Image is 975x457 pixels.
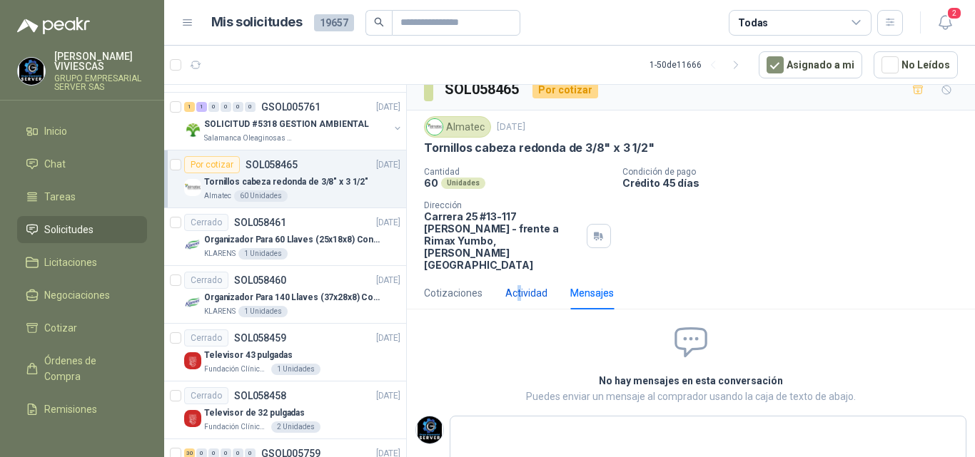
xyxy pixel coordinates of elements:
div: 0 [233,102,243,112]
img: Company Logo [184,352,201,369]
p: Fundación Clínica Shaio [204,421,268,433]
p: Crédito 45 días [622,177,969,189]
a: Órdenes de Compra [17,347,147,390]
div: 1 - 50 de 11666 [650,53,747,76]
div: Cerrado [184,272,228,289]
p: SOL058458 [234,391,286,401]
div: 60 Unidades [234,190,288,202]
h3: SOL058465 [445,78,521,101]
p: Puedes enviar un mensaje al comprador usando la caja de texto de abajo. [428,389,954,404]
span: Negociaciones [44,287,110,303]
p: Salamanca Oleaginosas SAS [204,133,294,144]
h2: No hay mensajes en esta conversación [428,373,954,389]
div: Actividad [505,285,547,301]
p: Organizador Para 60 Llaves (25x18x8) Con Cerradura [204,233,382,247]
a: CerradoSOL058461[DATE] Company LogoOrganizador Para 60 Llaves (25x18x8) Con CerraduraKLARENS1 Uni... [164,208,406,266]
a: Por cotizarSOL058465[DATE] Company LogoTornillos cabeza redonda de 3/8" x 3 1/2"Almatec60 Unidades [164,150,406,208]
span: Tareas [44,189,76,205]
p: Almatec [204,190,231,202]
img: Company Logo [184,410,201,427]
p: Organizador Para 140 Llaves (37x28x8) Con Cerradura [204,291,382,304]
p: [DATE] [376,158,400,172]
div: Unidades [441,178,485,189]
div: 0 [208,102,219,112]
button: 2 [932,10,958,36]
a: CerradoSOL058458[DATE] Company LogoTelevisor de 32 pulgadasFundación Clínica Shaio2 Unidades [164,381,406,439]
div: 1 Unidades [238,306,288,317]
p: Tornillos cabeza redonda de 3/8" x 3 1/2" [204,175,368,189]
p: SOLICITUD #5318 GESTION AMBIENTAL [204,118,369,131]
button: No Leídos [874,51,958,78]
a: Chat [17,150,147,178]
span: Remisiones [44,401,97,417]
div: Cerrado [184,329,228,346]
div: Cerrado [184,387,228,404]
a: CerradoSOL058460[DATE] Company LogoOrganizador Para 140 Llaves (37x28x8) Con CerraduraKLARENS1 Un... [164,266,406,324]
p: [DATE] [376,274,400,287]
div: 0 [245,102,256,112]
p: GRUPO EMPRESARIAL SERVER SAS [54,74,147,91]
a: Licitaciones [17,249,147,276]
p: [DATE] [497,120,525,134]
img: Company Logo [18,58,45,85]
p: Cantidad [424,167,611,177]
p: GSOL005761 [261,102,320,112]
img: Company Logo [184,121,201,138]
p: SOL058465 [246,160,298,170]
p: Televisor de 32 pulgadas [204,406,305,420]
div: Cerrado [184,214,228,231]
p: SOL058459 [234,333,286,343]
a: Solicitudes [17,216,147,243]
img: Company Logo [416,416,443,443]
p: KLARENS [204,248,236,260]
div: 1 Unidades [238,248,288,260]
div: Almatec [424,116,491,138]
p: Dirección [424,200,581,210]
span: Licitaciones [44,255,97,270]
p: SOL058461 [234,217,286,227]
div: Todas [738,15,768,31]
span: 19657 [314,14,354,31]
img: Company Logo [427,119,443,135]
p: Tornillos cabeza redonda de 3/8" x 3 1/2" [424,140,655,155]
p: Fundación Clínica Shaio [204,364,268,375]
a: Inicio [17,118,147,145]
p: [PERSON_NAME] VIVIESCAS [54,51,147,71]
span: Chat [44,156,66,172]
p: Carrera 25 #13-117 [PERSON_NAME] - frente a Rimax Yumbo , [PERSON_NAME][GEOGRAPHIC_DATA] [424,210,581,271]
a: 1 1 0 0 0 0 GSOL005761[DATE] Company LogoSOLICITUD #5318 GESTION AMBIENTALSalamanca Oleaginosas SAS [184,98,403,144]
div: Cotizaciones [424,285,483,301]
a: Negociaciones [17,282,147,309]
p: [DATE] [376,332,400,345]
p: [DATE] [376,216,400,230]
p: Condición de pago [622,167,969,177]
img: Company Logo [184,179,201,196]
p: SOL058460 [234,275,286,285]
div: Por cotizar [532,81,598,98]
a: Tareas [17,183,147,210]
a: CerradoSOL058459[DATE] Company LogoTelevisor 43 pulgadasFundación Clínica Shaio1 Unidades [164,324,406,381]
p: [DATE] [376,101,400,114]
span: 2 [946,6,962,20]
span: Solicitudes [44,222,94,237]
a: Remisiones [17,396,147,423]
h1: Mis solicitudes [211,12,303,33]
div: 0 [221,102,231,112]
p: KLARENS [204,306,236,317]
span: Cotizar [44,320,77,336]
div: 2 Unidades [271,421,320,433]
img: Logo peakr [17,17,90,34]
a: Cotizar [17,314,147,342]
span: Órdenes de Compra [44,353,133,384]
div: Mensajes [570,285,614,301]
span: search [374,17,384,27]
img: Company Logo [184,237,201,254]
p: [DATE] [376,389,400,403]
button: Asignado a mi [759,51,862,78]
div: 1 Unidades [271,364,320,375]
img: Company Logo [184,294,201,312]
p: 60 [424,177,438,189]
div: 1 [184,102,195,112]
span: Inicio [44,123,67,139]
div: Por cotizar [184,156,240,173]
